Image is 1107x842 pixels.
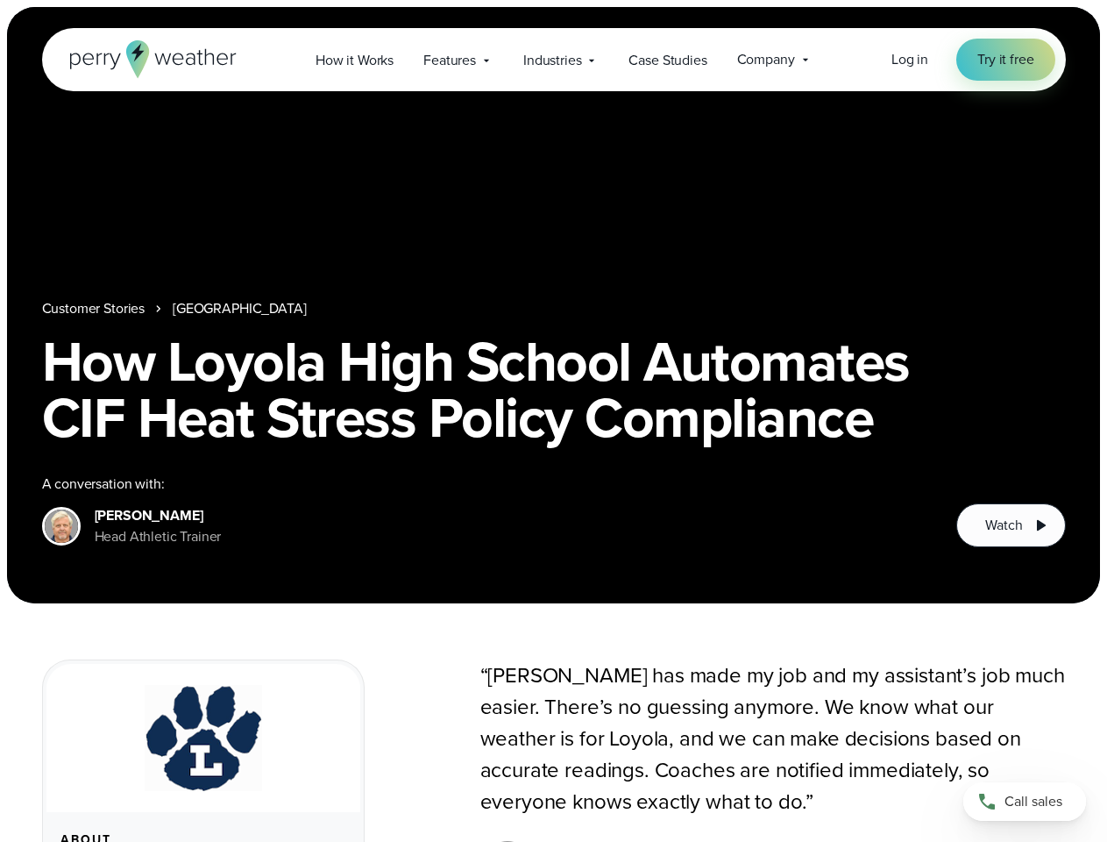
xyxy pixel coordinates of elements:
div: A conversation with: [42,474,929,495]
button: Watch [956,503,1065,547]
h1: How Loyola High School Automates CIF Heat Stress Policy Compliance [42,333,1066,446]
nav: Breadcrumb [42,298,1066,319]
a: Case Studies [614,42,721,78]
div: [PERSON_NAME] [95,505,222,526]
span: Features [423,50,476,71]
a: Call sales [963,782,1086,821]
span: Call sales [1004,791,1062,812]
a: Try it free [956,39,1054,81]
span: Watch [985,515,1022,536]
a: How it Works [301,42,408,78]
p: “[PERSON_NAME] has made my job and my assistant’s job much easier. There’s no guessing anymore. W... [480,660,1066,817]
span: Company [737,49,795,70]
div: Head Athletic Trainer [95,526,222,547]
span: Log in [891,49,928,69]
span: Industries [523,50,581,71]
a: [GEOGRAPHIC_DATA] [173,298,306,319]
span: Case Studies [628,50,706,71]
span: How it Works [316,50,394,71]
a: Customer Stories [42,298,145,319]
a: Log in [891,49,928,70]
span: Try it free [977,49,1033,70]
